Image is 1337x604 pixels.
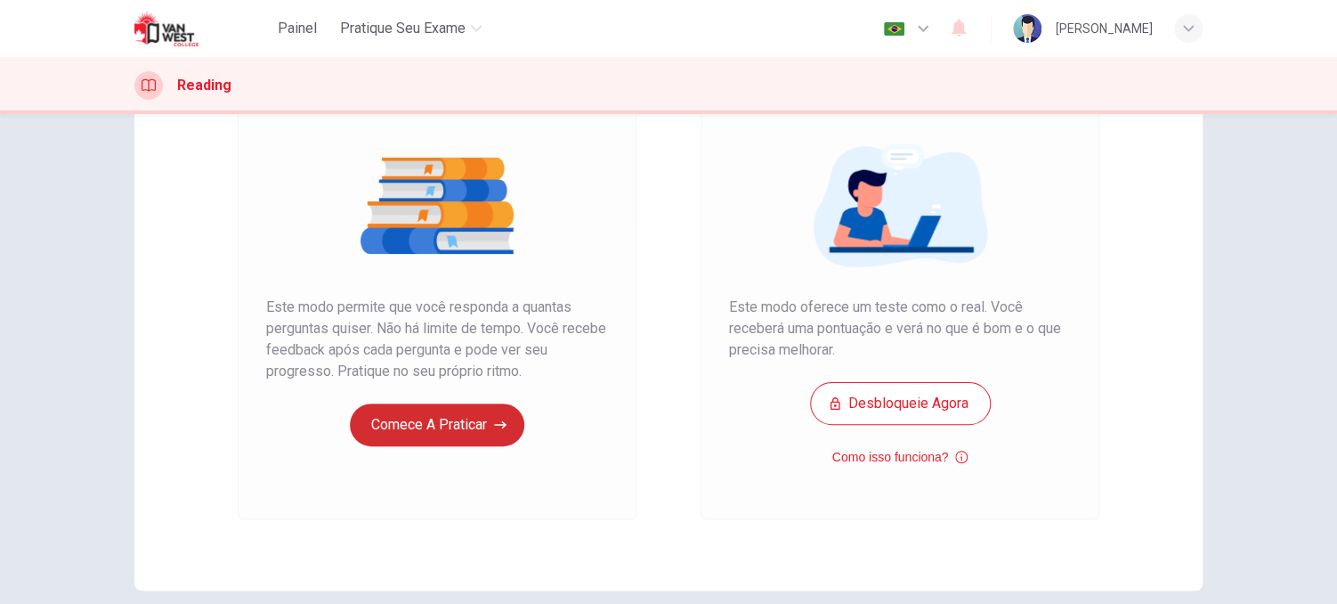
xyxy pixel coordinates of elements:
button: Painel [269,12,326,45]
button: Comece a praticar [350,404,524,446]
div: [PERSON_NAME] [1056,18,1153,39]
span: Painel [278,18,317,39]
button: Como isso funciona? [832,446,968,468]
span: Este modo oferece um teste como o real. Você receberá uma pontuação e verá no que é bom e o que p... [729,297,1071,361]
span: Pratique seu exame [340,18,466,39]
h1: Reading [177,75,231,96]
a: Van West logo [134,11,269,46]
img: Van West logo [134,11,228,46]
button: Pratique seu exame [333,12,489,45]
button: Desbloqueie agora [810,382,991,425]
img: Profile picture [1013,14,1041,43]
span: Este modo permite que você responda a quantas perguntas quiser. Não há limite de tempo. Você rece... [266,297,608,382]
img: pt [883,22,905,36]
